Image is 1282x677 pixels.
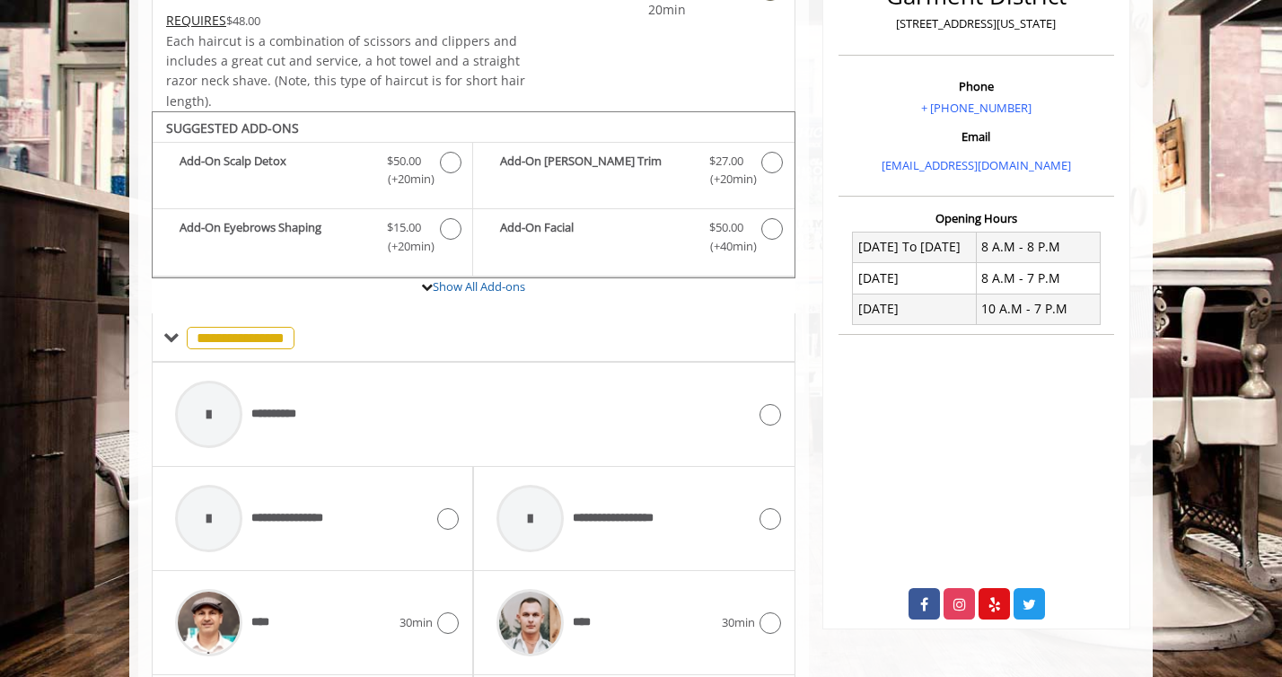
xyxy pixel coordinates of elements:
[500,152,690,189] b: Add-On [PERSON_NAME] Trim
[400,613,433,632] span: 30min
[921,100,1032,116] a: + [PHONE_NUMBER]
[500,218,690,256] b: Add-On Facial
[976,263,1100,294] td: 8 A.M - 7 P.M
[166,12,226,29] span: This service needs some Advance to be paid before we block your appointment
[166,119,299,136] b: SUGGESTED ADD-ONS
[853,232,977,262] td: [DATE] To [DATE]
[166,32,525,110] span: Each haircut is a combination of scissors and clippers and includes a great cut and service, a ho...
[482,152,785,194] label: Add-On Beard Trim
[152,111,795,278] div: The Made Man Haircut Add-onS
[709,218,743,237] span: $50.00
[162,152,463,194] label: Add-On Scalp Detox
[843,80,1110,92] h3: Phone
[387,152,421,171] span: $50.00
[433,278,525,295] a: Show All Add-ons
[699,237,752,256] span: (+40min )
[162,218,463,260] label: Add-On Eyebrows Shaping
[180,218,369,256] b: Add-On Eyebrows Shaping
[882,157,1071,173] a: [EMAIL_ADDRESS][DOMAIN_NAME]
[853,263,977,294] td: [DATE]
[839,212,1114,224] h3: Opening Hours
[180,152,369,189] b: Add-On Scalp Detox
[709,152,743,171] span: $27.00
[378,170,431,189] span: (+20min )
[843,14,1110,33] p: [STREET_ADDRESS][US_STATE]
[482,218,785,260] label: Add-On Facial
[843,130,1110,143] h3: Email
[976,294,1100,324] td: 10 A.M - 7 P.M
[166,11,527,31] div: $48.00
[853,294,977,324] td: [DATE]
[378,237,431,256] span: (+20min )
[387,218,421,237] span: $15.00
[722,613,755,632] span: 30min
[699,170,752,189] span: (+20min )
[976,232,1100,262] td: 8 A.M - 8 P.M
